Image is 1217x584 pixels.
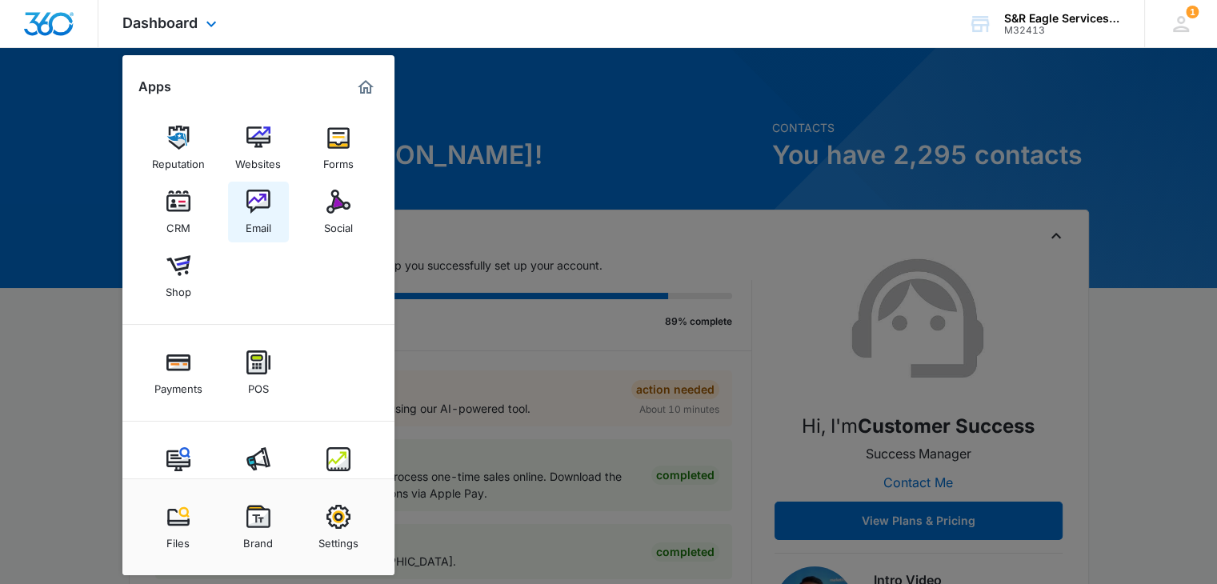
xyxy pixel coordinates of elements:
div: POS [248,374,269,395]
a: Brand [228,497,289,558]
div: Payments [154,374,202,395]
div: Settings [318,529,358,550]
div: Shop [166,278,191,298]
a: Settings [308,497,369,558]
div: CRM [166,214,190,234]
a: Websites [228,118,289,178]
a: Forms [308,118,369,178]
a: Social [308,182,369,242]
a: Intelligence [308,439,369,500]
div: Content [158,471,198,492]
a: Payments [148,342,209,403]
a: Files [148,497,209,558]
div: Intelligence [310,471,366,492]
a: Reputation [148,118,209,178]
div: notifications count [1186,6,1199,18]
a: Marketing 360® Dashboard [353,74,378,100]
span: 1 [1186,6,1199,18]
a: POS [228,342,289,403]
a: Content [148,439,209,500]
a: Ads [228,439,289,500]
div: Ads [249,471,268,492]
h2: Apps [138,79,171,94]
div: Email [246,214,271,234]
div: account name [1004,12,1121,25]
div: Forms [323,150,354,170]
div: Files [166,529,190,550]
a: Email [228,182,289,242]
div: Social [324,214,353,234]
a: CRM [148,182,209,242]
div: Brand [243,529,273,550]
span: Dashboard [122,14,198,31]
a: Shop [148,246,209,306]
div: account id [1004,25,1121,36]
div: Reputation [152,150,205,170]
div: Websites [235,150,281,170]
